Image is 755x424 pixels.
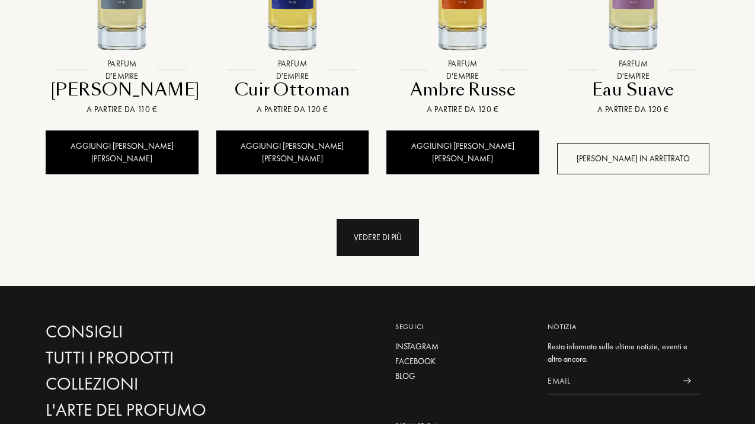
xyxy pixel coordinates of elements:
[216,130,369,174] div: Aggiungi [PERSON_NAME] [PERSON_NAME]
[221,78,364,101] div: Cuir Ottoman
[395,321,530,332] div: Seguici
[395,370,530,382] a: Blog
[386,130,539,174] div: Aggiungi [PERSON_NAME] [PERSON_NAME]
[548,340,700,365] div: Resta informato sulle ultime notizie, eventi e altro ancora.
[221,103,364,116] div: A partire da 120 €
[391,103,535,116] div: A partire da 120 €
[50,103,194,116] div: A partire da 110 €
[395,340,530,353] a: Instagram
[46,130,199,174] div: Aggiungi [PERSON_NAME] [PERSON_NAME]
[562,78,705,101] div: Eau Suave
[395,355,530,368] a: Facebook
[50,78,194,101] div: [PERSON_NAME]
[548,321,700,332] div: Notizia
[391,78,535,101] div: Ambre Russe
[46,374,255,394] a: Collezioni
[557,143,710,174] div: [PERSON_NAME] in arretrato
[337,219,419,256] div: Vedere di più
[46,400,255,420] a: L'arte del profumo
[46,321,255,342] a: Consigli
[562,103,705,116] div: A partire da 120 €
[548,368,674,394] input: Email
[46,348,255,368] a: Tutti i prodotti
[683,378,691,384] img: news_send.svg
